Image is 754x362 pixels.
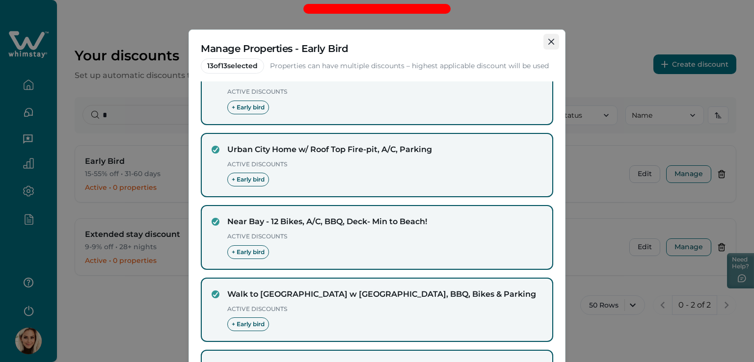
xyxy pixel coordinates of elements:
[227,101,269,114] span: + Early bird
[227,245,269,259] span: + Early bird
[227,232,542,241] p: Active Discounts
[227,173,269,186] span: + Early bird
[227,304,542,314] p: Active Discounts
[227,144,542,155] h4: Urban City Home w/ Roof Top Fire-pit, A/C, Parking
[227,159,542,169] p: Active Discounts
[227,288,542,300] h4: Walk to [GEOGRAPHIC_DATA] w [GEOGRAPHIC_DATA], BBQ, Bikes & Parking
[270,61,549,71] p: Properties can have multiple discounts – highest applicable discount will be used
[201,42,553,55] h2: Manage Properties - Early Bird
[227,317,269,331] span: + Early bird
[543,34,559,50] button: Close
[201,58,264,74] span: 13 of 13 selected
[227,87,542,97] p: Active Discounts
[227,216,542,228] h4: Near Bay - 12 Bikes, A/C, BBQ, Deck- Min to Beach!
